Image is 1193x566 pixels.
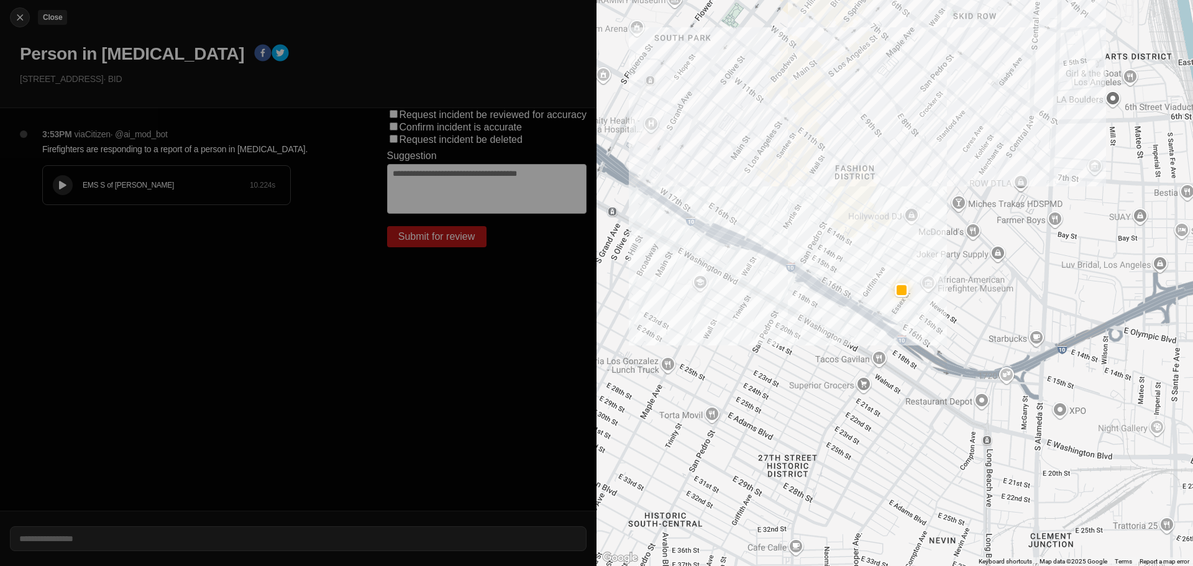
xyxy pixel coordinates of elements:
[1040,558,1107,565] span: Map data ©2025 Google
[400,134,523,145] label: Request incident be deleted
[600,550,641,566] img: Google
[272,44,289,64] button: twitter
[42,128,72,140] p: 3:53PM
[10,7,30,27] button: cancelClose
[20,43,244,65] h1: Person in [MEDICAL_DATA]
[1115,558,1132,565] a: Terms (opens in new tab)
[1140,558,1189,565] a: Report a map error
[387,150,437,162] label: Suggestion
[400,109,587,120] label: Request incident be reviewed for accuracy
[400,122,522,132] label: Confirm incident is accurate
[254,44,272,64] button: facebook
[83,180,250,190] div: EMS S of [PERSON_NAME]
[979,557,1032,566] button: Keyboard shortcuts
[600,550,641,566] a: Open this area in Google Maps (opens a new window)
[14,11,26,24] img: cancel
[387,226,487,247] button: Submit for review
[43,13,62,22] small: Close
[250,180,275,190] div: 10.224 s
[75,128,168,140] p: via Citizen · @ ai_mod_bot
[20,73,587,85] p: [STREET_ADDRESS] · BID
[42,143,337,155] p: Firefighters are responding to a report of a person in [MEDICAL_DATA].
